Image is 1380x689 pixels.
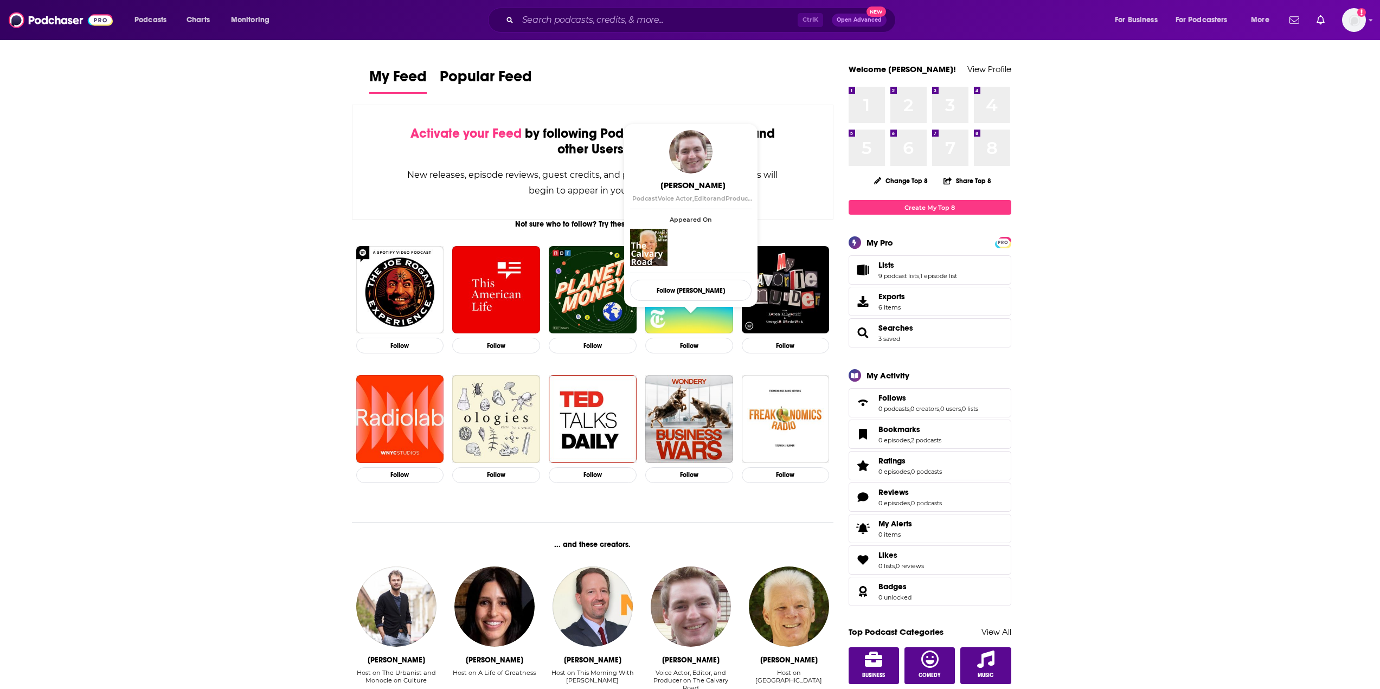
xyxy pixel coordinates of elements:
span: Appeared On [630,216,752,223]
div: Host on A Life of Greatness [453,669,536,677]
a: View Profile [967,64,1011,74]
span: , [919,272,920,280]
span: , [939,405,940,413]
a: Follows [852,395,874,410]
div: Host on [GEOGRAPHIC_DATA] [744,669,833,684]
button: Follow [645,467,733,483]
span: Business [862,672,885,679]
span: 6 items [878,304,905,311]
div: Host on This Morning With [PERSON_NAME] [548,669,637,684]
button: open menu [1243,11,1283,29]
span: , [910,499,911,507]
a: 0 episodes [878,468,910,475]
button: open menu [1107,11,1171,29]
a: Popular Feed [440,67,532,94]
a: Searches [878,323,913,333]
a: Top Podcast Categories [849,627,943,637]
span: Monitoring [231,12,269,28]
a: Ratings [878,456,942,466]
a: Show notifications dropdown [1312,11,1329,29]
span: Badges [849,577,1011,606]
span: , [909,405,910,413]
div: Host on The Urbanist and Monocle on Culture [352,669,441,684]
img: The Joe Rogan Experience [356,246,444,334]
div: My Activity [866,370,909,381]
a: 0 users [940,405,961,413]
span: Exports [878,292,905,301]
div: Robert Bound [368,655,425,665]
span: PRO [997,239,1010,247]
img: The Calvary Road [630,229,667,266]
span: 0 items [878,531,912,538]
span: Ratings [849,451,1011,480]
a: Lists [878,260,957,270]
span: Likes [849,545,1011,575]
a: 0 creators [910,405,939,413]
span: , [910,468,911,475]
a: Business [849,647,900,684]
img: TED Talks Daily [549,375,637,463]
a: Badges [852,584,874,599]
a: Welcome [PERSON_NAME]! [849,64,956,74]
img: Sam Allen [749,566,829,647]
span: My Alerts [878,519,912,529]
span: Activate your Feed [410,125,522,141]
span: More [1251,12,1269,28]
span: Follows [849,388,1011,417]
button: Open AdvancedNew [832,14,887,27]
a: Create My Top 8 [849,200,1011,215]
button: Change Top 8 [868,174,935,188]
span: Music [978,672,993,679]
span: , [961,405,962,413]
button: Follow [549,338,637,353]
a: Exports [849,287,1011,316]
a: 1 episode list [920,272,957,280]
span: My Feed [369,67,427,92]
div: Not sure who to follow? Try these podcasts... [352,220,834,229]
button: Follow [645,338,733,353]
img: Robert Bound [356,566,437,647]
a: Podchaser - Follow, Share and Rate Podcasts [9,10,113,30]
img: This American Life [452,246,540,334]
img: Planet Money [549,246,637,334]
img: Sarah Grynberg [454,566,535,647]
button: open menu [223,11,284,29]
div: My Pro [866,237,893,248]
a: Comedy [904,647,955,684]
span: Charts [187,12,210,28]
a: PRO [997,238,1010,246]
div: Sarah Grynberg [466,655,523,665]
a: Bookmarks [852,427,874,442]
a: 0 podcasts [911,468,942,475]
span: Logged in as gabrielle.gantz [1342,8,1366,32]
img: My Favorite Murder with Karen Kilgariff and Georgia Hardstark [742,246,830,334]
span: Ctrl K [798,13,823,27]
button: Follow [742,338,830,353]
span: Bookmarks [878,424,920,434]
a: 0 podcasts [911,499,942,507]
span: Lists [878,260,894,270]
img: Ologies with Alie Ward [452,375,540,463]
span: Searches [849,318,1011,347]
span: Follows [878,393,906,403]
img: Gordon Deal [553,566,633,647]
a: 0 episodes [878,499,910,507]
a: My Alerts [849,514,1011,543]
span: , [692,195,694,202]
a: 0 lists [878,562,895,570]
a: Music [960,647,1011,684]
span: Ratings [878,456,906,466]
a: Business Wars [645,375,733,463]
span: [PERSON_NAME] [632,180,754,190]
a: Reviews [878,487,942,497]
div: Sam Allen [760,655,818,665]
button: Follow [356,338,444,353]
a: Radiolab [356,375,444,463]
a: Reviews [852,490,874,505]
span: Likes [878,550,897,560]
input: Search podcasts, credits, & more... [518,11,798,29]
a: 3 saved [878,335,900,343]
